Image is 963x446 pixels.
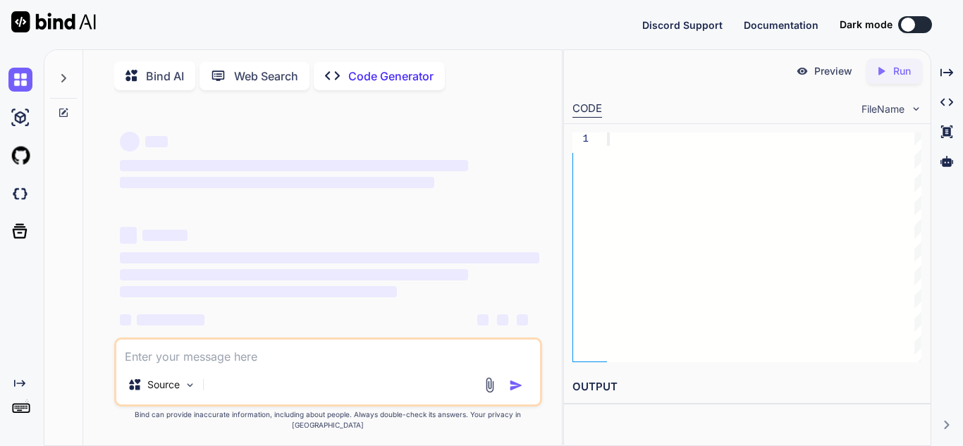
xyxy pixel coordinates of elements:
[564,371,931,404] h2: OUTPUT
[120,132,140,151] span: ‌
[642,18,723,32] button: Discord Support
[814,64,852,78] p: Preview
[8,144,32,168] img: githubLight
[146,68,184,85] p: Bind AI
[120,314,131,326] span: ‌
[861,102,904,116] span: FileName
[114,409,542,430] p: Bind can provide inaccurate information, including about people. Always double-check its answers....
[120,286,397,297] span: ‌
[184,379,196,391] img: Pick Models
[120,177,434,188] span: ‌
[120,160,468,171] span: ‌
[497,314,508,326] span: ‌
[744,19,818,31] span: Documentation
[572,101,602,118] div: CODE
[8,68,32,92] img: chat
[517,314,528,326] span: ‌
[8,106,32,130] img: ai-studio
[8,182,32,206] img: darkCloudIdeIcon
[142,230,188,241] span: ‌
[120,227,137,244] span: ‌
[11,11,96,32] img: Bind AI
[481,377,498,393] img: attachment
[120,252,539,264] span: ‌
[137,314,204,326] span: ‌
[572,132,589,146] div: 1
[910,103,922,115] img: chevron down
[642,19,723,31] span: Discord Support
[796,65,809,78] img: preview
[348,68,434,85] p: Code Generator
[477,314,489,326] span: ‌
[145,136,168,147] span: ‌
[120,269,468,280] span: ‌
[893,64,911,78] p: Run
[509,378,523,392] img: icon
[147,378,180,392] p: Source
[744,18,818,32] button: Documentation
[234,68,298,85] p: Web Search
[840,18,893,32] span: Dark mode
